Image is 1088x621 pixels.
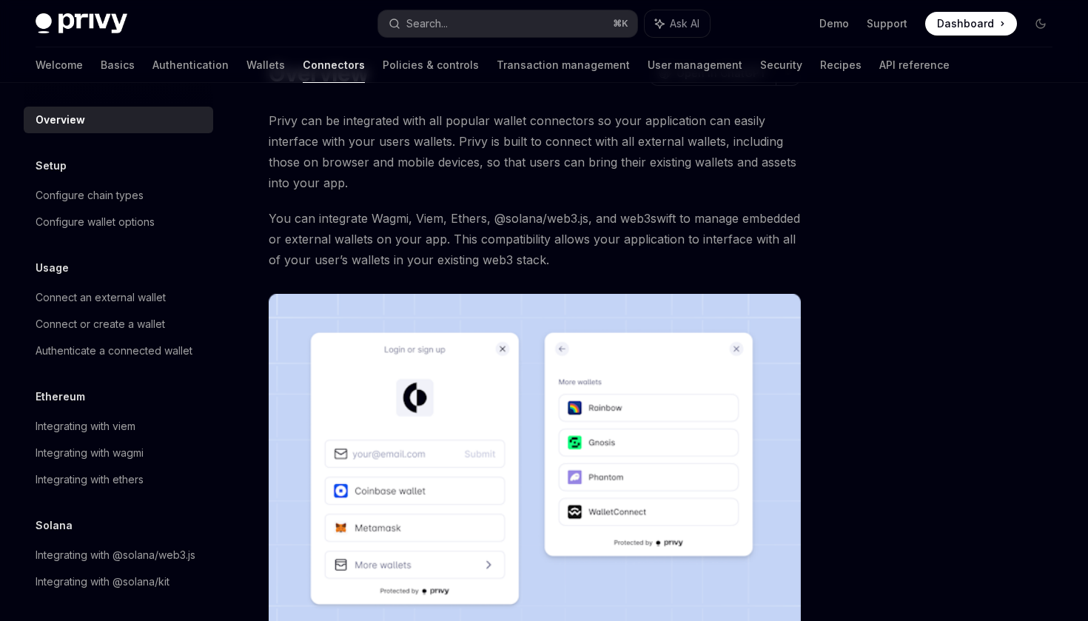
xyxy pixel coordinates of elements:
[383,47,479,83] a: Policies & controls
[937,16,994,31] span: Dashboard
[645,10,710,37] button: Ask AI
[879,47,950,83] a: API reference
[36,111,85,129] div: Overview
[1029,12,1052,36] button: Toggle dark mode
[36,315,165,333] div: Connect or create a wallet
[24,311,213,338] a: Connect or create a wallet
[36,259,69,277] h5: Usage
[101,47,135,83] a: Basics
[24,182,213,209] a: Configure chain types
[152,47,229,83] a: Authentication
[378,10,637,37] button: Search...⌘K
[269,208,801,270] span: You can integrate Wagmi, Viem, Ethers, @solana/web3.js, and web3swift to manage embedded or exter...
[819,16,849,31] a: Demo
[36,47,83,83] a: Welcome
[24,413,213,440] a: Integrating with viem
[269,110,801,193] span: Privy can be integrated with all popular wallet connectors so your application can easily interfa...
[36,388,85,406] h5: Ethereum
[36,471,144,489] div: Integrating with ethers
[24,440,213,466] a: Integrating with wagmi
[497,47,630,83] a: Transaction management
[670,16,699,31] span: Ask AI
[648,47,742,83] a: User management
[36,157,67,175] h5: Setup
[820,47,862,83] a: Recipes
[613,18,628,30] span: ⌘ K
[867,16,907,31] a: Support
[36,187,144,204] div: Configure chain types
[24,542,213,568] a: Integrating with @solana/web3.js
[24,466,213,493] a: Integrating with ethers
[36,444,144,462] div: Integrating with wagmi
[36,342,192,360] div: Authenticate a connected wallet
[36,213,155,231] div: Configure wallet options
[36,289,166,306] div: Connect an external wallet
[36,517,73,534] h5: Solana
[24,107,213,133] a: Overview
[36,546,195,564] div: Integrating with @solana/web3.js
[36,13,127,34] img: dark logo
[24,338,213,364] a: Authenticate a connected wallet
[36,417,135,435] div: Integrating with viem
[36,573,169,591] div: Integrating with @solana/kit
[925,12,1017,36] a: Dashboard
[24,209,213,235] a: Configure wallet options
[760,47,802,83] a: Security
[24,568,213,595] a: Integrating with @solana/kit
[406,15,448,33] div: Search...
[24,284,213,311] a: Connect an external wallet
[246,47,285,83] a: Wallets
[303,47,365,83] a: Connectors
